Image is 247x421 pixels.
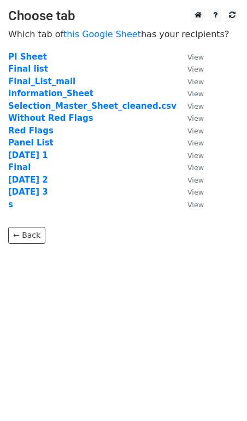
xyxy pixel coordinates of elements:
small: View [187,65,204,73]
a: View [177,126,204,136]
a: View [177,162,204,172]
small: View [187,176,204,184]
a: View [177,175,204,185]
small: View [187,151,204,160]
a: View [177,138,204,148]
a: View [177,187,204,197]
a: [DATE] 2 [8,175,48,185]
a: Without Red Flags [8,113,93,123]
a: [DATE] 3 [8,187,48,197]
a: Selection_Master_Sheet_cleaned.csv [8,101,177,111]
a: this Google Sheet [63,29,141,39]
a: View [177,77,204,86]
a: View [177,200,204,209]
small: View [187,78,204,86]
a: View [177,150,204,160]
a: [DATE] 1 [8,150,48,160]
small: View [187,90,204,98]
small: View [187,163,204,172]
h3: Choose tab [8,8,239,24]
small: View [187,201,204,209]
a: View [177,52,204,62]
a: View [177,64,204,74]
small: View [187,102,204,110]
small: View [187,114,204,122]
a: Panel List [8,138,54,148]
a: PI Sheet [8,52,47,62]
a: s [8,200,13,209]
a: Final [8,162,31,172]
small: View [187,139,204,147]
small: View [187,53,204,61]
a: View [177,101,204,111]
a: ← Back [8,227,45,244]
a: Information_Sheet [8,89,93,98]
a: Final_List_mail [8,77,75,86]
a: Red Flags [8,126,54,136]
p: Which tab of has your recipients? [8,28,239,40]
small: View [187,127,204,135]
small: View [187,188,204,196]
a: Final list [8,64,48,74]
a: View [177,113,204,123]
a: View [177,89,204,98]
